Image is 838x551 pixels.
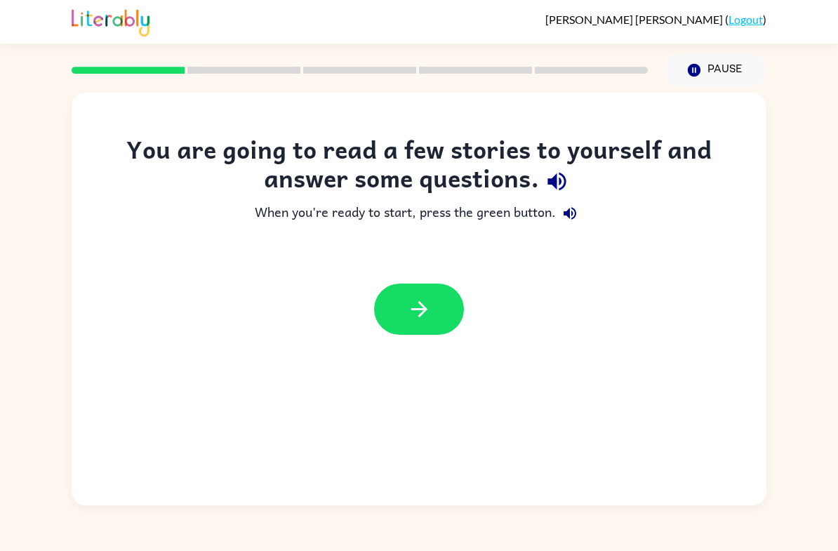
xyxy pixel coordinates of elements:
a: Logout [729,13,763,26]
span: [PERSON_NAME] [PERSON_NAME] [545,13,725,26]
div: You are going to read a few stories to yourself and answer some questions. [100,135,738,199]
div: When you're ready to start, press the green button. [100,199,738,227]
button: Pause [665,54,766,86]
img: Literably [72,6,149,36]
div: ( ) [545,13,766,26]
